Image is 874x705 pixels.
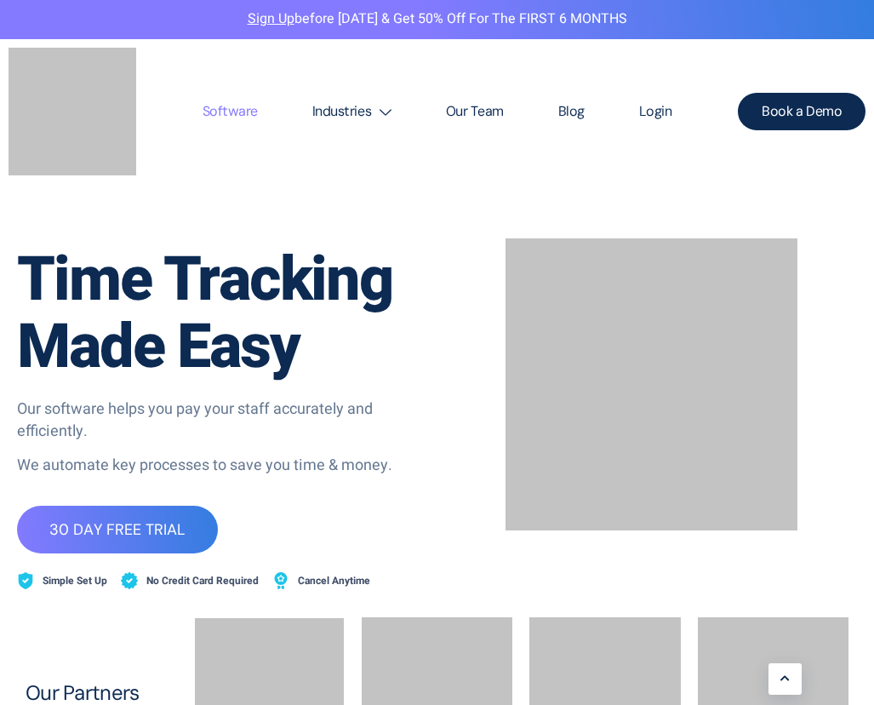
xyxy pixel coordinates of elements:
p: before [DATE] & Get 50% Off for the FIRST 6 MONTHS [13,9,861,31]
a: Blog [531,71,612,152]
h1: Time Tracking Made Easy [17,247,429,381]
a: Industries [285,71,419,152]
a: Book a Demo [738,93,865,130]
span: 30 DAY FREE TRIAL [49,522,186,537]
span: Book a Demo [762,105,842,118]
a: Learn More [768,663,802,695]
span: Cancel Anytime [294,570,370,593]
h2: Our Partners [26,682,176,704]
span: Simple Set Up [38,570,107,593]
a: 30 DAY FREE TRIAL [17,506,218,553]
a: Our Team [419,71,531,152]
a: Login [612,71,700,152]
a: Software [175,71,285,152]
p: Our software helps you pay your staff accurately and efficiently. [17,398,429,442]
p: We automate key processes to save you time & money. [17,455,429,477]
img: timesheet software [506,238,798,531]
a: Sign Up [248,9,294,29]
span: No Credit Card Required [142,570,259,593]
